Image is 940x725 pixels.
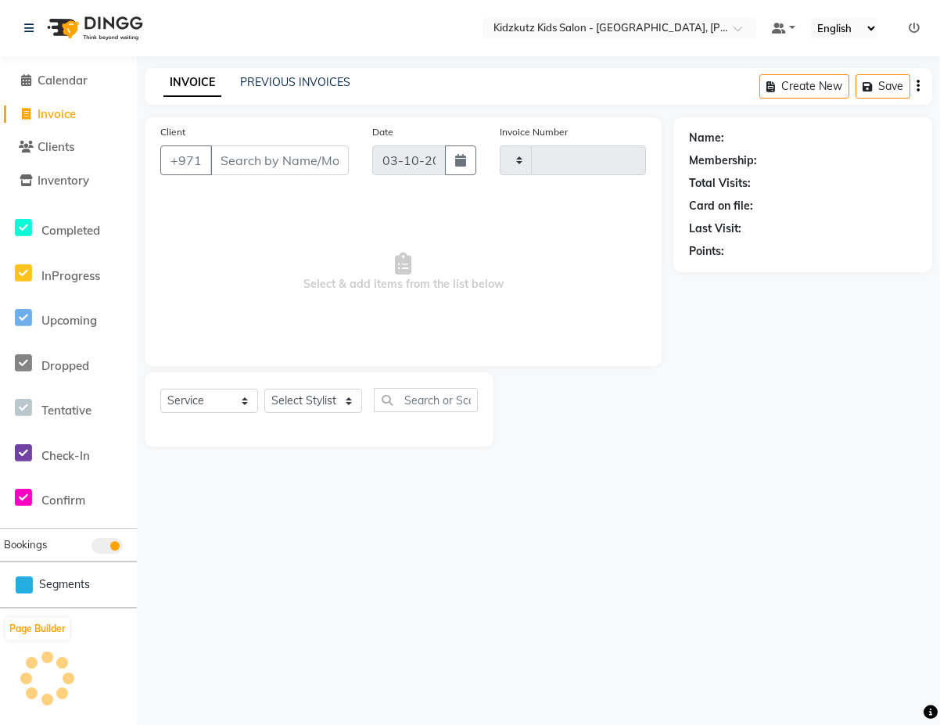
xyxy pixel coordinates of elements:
span: Segments [39,576,90,593]
span: Check-In [41,448,90,463]
span: Bookings [4,538,47,551]
div: Last Visit: [689,221,741,237]
a: INVOICE [163,69,221,97]
input: Search or Scan [374,388,478,412]
img: logo [40,6,147,50]
button: Save [856,74,910,99]
a: Inventory [4,172,133,190]
span: Completed [41,223,100,238]
span: Clients [38,139,74,154]
input: Search by Name/Mobile/Email/Code [210,145,349,175]
a: Invoice [4,106,133,124]
label: Date [372,125,393,139]
div: Name: [689,130,724,146]
span: InProgress [41,268,100,283]
div: Points: [689,243,724,260]
span: Inventory [38,173,89,188]
label: Invoice Number [500,125,568,139]
span: Dropped [41,358,89,373]
span: Invoice [38,106,76,121]
a: PREVIOUS INVOICES [240,75,350,89]
span: Upcoming [41,313,97,328]
button: Page Builder [5,618,70,640]
span: Tentative [41,403,91,418]
a: Clients [4,138,133,156]
button: Create New [759,74,849,99]
div: Card on file: [689,198,753,214]
span: Select & add items from the list below [160,194,646,350]
a: Calendar [4,72,133,90]
span: Calendar [38,73,88,88]
button: +971 [160,145,212,175]
span: Confirm [41,493,85,508]
label: Client [160,125,185,139]
div: Total Visits: [689,175,751,192]
div: Membership: [689,153,757,169]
